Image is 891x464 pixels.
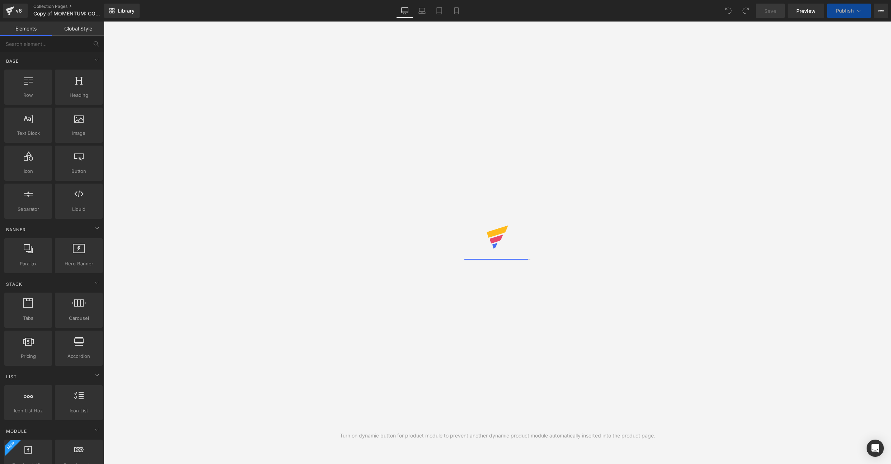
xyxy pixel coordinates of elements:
[104,4,140,18] a: New Library
[738,4,753,18] button: Redo
[764,7,776,15] span: Save
[57,129,100,137] span: Image
[448,4,465,18] a: Mobile
[3,4,28,18] a: v6
[5,428,28,435] span: Module
[340,432,655,440] div: Turn on dynamic button for product module to prevent another dynamic product module automatically...
[874,4,888,18] button: More
[6,167,50,175] span: Icon
[5,226,27,233] span: Banner
[6,314,50,322] span: Tabs
[57,167,100,175] span: Button
[6,91,50,99] span: Row
[6,352,50,360] span: Pricing
[57,260,100,267] span: Hero Banner
[52,22,104,36] a: Global Style
[5,58,19,65] span: Base
[5,281,23,288] span: Stack
[827,4,871,18] button: Publish
[118,8,135,14] span: Library
[57,91,100,99] span: Heading
[413,4,431,18] a: Laptop
[57,352,100,360] span: Accordion
[57,205,100,213] span: Liquid
[6,129,50,137] span: Text Block
[796,7,816,15] span: Preview
[867,440,884,457] div: Open Intercom Messenger
[6,260,50,267] span: Parallax
[6,407,50,415] span: Icon List Hoz
[14,6,23,15] div: v6
[836,8,854,14] span: Publish
[431,4,448,18] a: Tablet
[396,4,413,18] a: Desktop
[33,4,116,9] a: Collection Pages
[5,373,18,380] span: List
[57,407,100,415] span: Icon List
[6,205,50,213] span: Separator
[57,314,100,322] span: Carousel
[33,11,102,16] span: Copy of MOMENTUM: COLLECTION PAGE
[788,4,824,18] a: Preview
[721,4,736,18] button: Undo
